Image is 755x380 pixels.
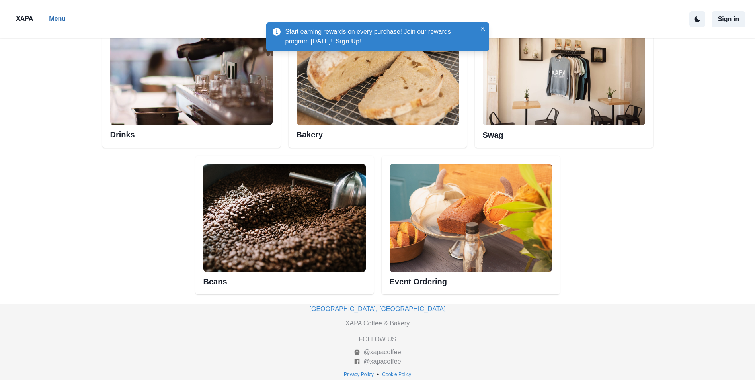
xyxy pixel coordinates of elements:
[475,9,653,148] div: Swag
[203,272,366,286] h2: Beans
[712,11,745,27] button: Sign in
[289,9,467,148] div: Bakery
[110,125,273,139] h2: Drinks
[297,125,459,139] h2: Bakery
[354,357,401,366] a: @xapacoffee
[689,11,705,27] button: active dark theme mode
[377,370,379,379] p: •
[382,156,560,294] div: Event Ordering
[16,14,33,24] p: XAPA
[382,371,411,378] p: Cookie Policy
[359,335,396,344] p: FOLLOW US
[110,17,273,125] img: Esspresso machine
[102,9,281,148] div: Esspresso machineDrinks
[344,371,374,378] p: Privacy Policy
[195,156,374,294] div: Beans
[336,38,362,45] button: Sign Up!
[390,272,552,286] h2: Event Ordering
[478,24,488,33] button: Close
[483,125,645,140] h2: Swag
[49,14,66,24] p: Menu
[354,347,401,357] a: @xapacoffee
[345,319,410,328] p: XAPA Coffee & Bakery
[285,27,476,46] p: Start earning rewards on every purchase! Join our rewards program [DATE]!
[310,306,446,312] a: [GEOGRAPHIC_DATA], [GEOGRAPHIC_DATA]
